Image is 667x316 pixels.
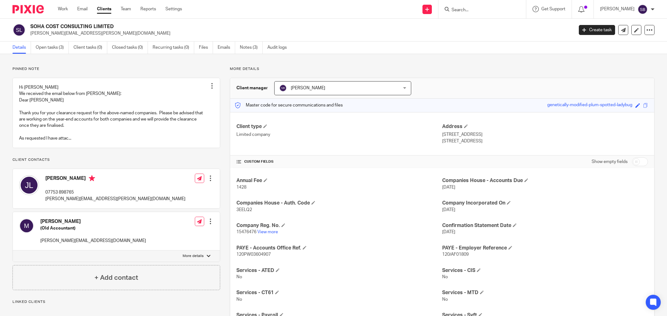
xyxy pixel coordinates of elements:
[442,297,448,302] span: No
[236,275,242,279] span: No
[73,42,107,54] a: Client tasks (0)
[236,123,442,130] h4: Client type
[442,131,648,138] p: [STREET_ADDRESS]
[442,185,455,190] span: [DATE]
[236,267,442,274] h4: Services - ATED
[236,85,268,91] h3: Client manager
[442,123,648,130] h4: Address
[442,230,455,234] span: [DATE]
[165,6,182,12] a: Settings
[40,218,146,225] h4: [PERSON_NAME]
[267,42,291,54] a: Audit logs
[13,157,220,162] p: Client contacts
[236,230,256,234] span: 15476476
[442,222,648,229] h4: Confirmation Statement Date
[442,267,648,274] h4: Services - CIS
[236,131,442,138] p: Limited company
[235,102,343,108] p: Master code for secure communications and files
[579,25,615,35] a: Create task
[236,177,442,184] h4: Annual Fee
[30,23,462,30] h2: SOHA COST CONSULTING LIMITED
[13,67,220,72] p: Pinned note
[236,200,442,206] h4: Companies House - Auth. Code
[97,6,111,12] a: Clients
[40,225,146,231] h5: (Old Accountant)
[153,42,194,54] a: Recurring tasks (0)
[77,6,88,12] a: Email
[19,175,39,195] img: svg%3E
[13,42,31,54] a: Details
[45,196,185,202] p: [PERSON_NAME][EMAIL_ADDRESS][PERSON_NAME][DOMAIN_NAME]
[236,208,252,212] span: 3EELQ2
[442,245,648,251] h4: PAYE - Employer Reference
[58,6,68,12] a: Work
[279,84,287,92] img: svg%3E
[442,200,648,206] h4: Company Incorporated On
[240,42,263,54] a: Notes (3)
[19,218,34,233] img: svg%3E
[442,208,455,212] span: [DATE]
[199,42,213,54] a: Files
[230,67,654,72] p: More details
[40,238,146,244] p: [PERSON_NAME][EMAIL_ADDRESS][DOMAIN_NAME]
[236,159,442,164] h4: CUSTOM FIELDS
[94,273,138,283] h4: + Add contact
[592,159,628,165] label: Show empty fields
[112,42,148,54] a: Closed tasks (0)
[13,299,220,304] p: Linked clients
[541,7,565,11] span: Get Support
[89,175,95,181] i: Primary
[236,252,271,257] span: 120PW03604907
[183,254,204,259] p: More details
[547,102,632,109] div: genetically-modified-plum-spotted-ladybug
[13,23,26,37] img: svg%3E
[257,230,278,234] a: View more
[140,6,156,12] a: Reports
[236,297,242,302] span: No
[442,275,448,279] span: No
[291,86,325,90] span: [PERSON_NAME]
[442,252,469,257] span: 120/AF01809
[13,5,44,13] img: Pixie
[442,177,648,184] h4: Companies House - Accounts Due
[236,245,442,251] h4: PAYE - Accounts Office Ref.
[45,189,185,195] p: 07753 898765
[236,289,442,296] h4: Services - CT61
[442,289,648,296] h4: Services - MTD
[451,7,507,13] input: Search
[600,6,634,12] p: [PERSON_NAME]
[45,175,185,183] h4: [PERSON_NAME]
[638,4,648,14] img: svg%3E
[121,6,131,12] a: Team
[442,138,648,144] p: [STREET_ADDRESS]
[218,42,235,54] a: Emails
[36,42,69,54] a: Open tasks (3)
[30,30,569,37] p: [PERSON_NAME][EMAIL_ADDRESS][PERSON_NAME][DOMAIN_NAME]
[236,222,442,229] h4: Company Reg. No.
[236,185,246,190] span: 1428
